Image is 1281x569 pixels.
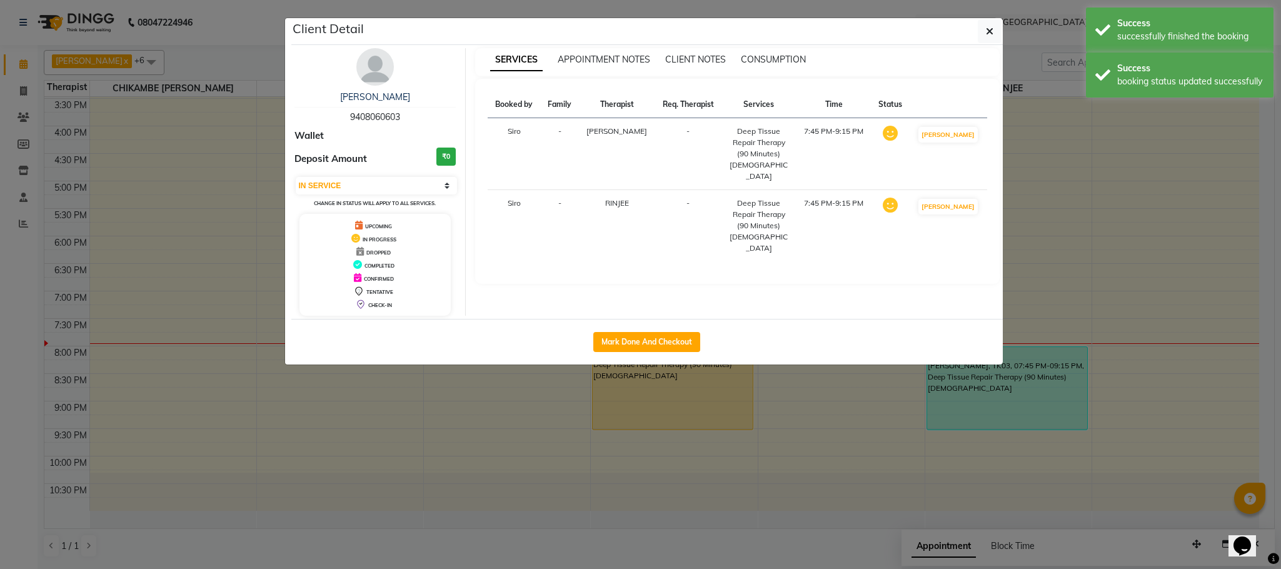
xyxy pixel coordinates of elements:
[871,91,910,118] th: Status
[368,302,392,308] span: CHECK-IN
[294,152,367,166] span: Deposit Amount
[1117,75,1264,88] div: booking status updated successfully
[1117,62,1264,75] div: Success
[918,199,978,214] button: [PERSON_NAME]
[729,198,789,254] div: Deep Tissue Repair Therapy (90 Minutes)[DEMOGRAPHIC_DATA]
[655,190,721,262] td: -
[1117,17,1264,30] div: Success
[340,91,410,103] a: [PERSON_NAME]
[366,249,391,256] span: DROPPED
[796,118,871,190] td: 7:45 PM-9:15 PM
[366,289,393,295] span: TENTATIVE
[350,111,400,123] span: 9408060603
[1228,519,1268,556] iframe: chat widget
[436,148,456,166] h3: ₹0
[364,276,394,282] span: CONFIRMED
[741,54,806,65] span: CONSUMPTION
[540,118,579,190] td: -
[605,198,629,208] span: RINJEE
[665,54,726,65] span: CLIENT NOTES
[586,126,647,136] span: [PERSON_NAME]
[356,48,394,86] img: avatar
[490,49,543,71] span: SERVICES
[488,190,540,262] td: Siro
[363,236,396,243] span: IN PROGRESS
[293,19,364,38] h5: Client Detail
[488,118,540,190] td: Siro
[655,91,721,118] th: Req. Therapist
[593,332,700,352] button: Mark Done And Checkout
[579,91,655,118] th: Therapist
[364,263,394,269] span: COMPLETED
[796,91,871,118] th: Time
[314,200,436,206] small: Change in status will apply to all services.
[365,223,392,229] span: UPCOMING
[558,54,650,65] span: APPOINTMENT NOTES
[540,190,579,262] td: -
[918,127,978,143] button: [PERSON_NAME]
[796,190,871,262] td: 7:45 PM-9:15 PM
[655,118,721,190] td: -
[488,91,540,118] th: Booked by
[729,126,789,182] div: Deep Tissue Repair Therapy (90 Minutes)[DEMOGRAPHIC_DATA]
[294,129,324,143] span: Wallet
[721,91,796,118] th: Services
[540,91,579,118] th: Family
[1117,30,1264,43] div: successfully finished the booking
